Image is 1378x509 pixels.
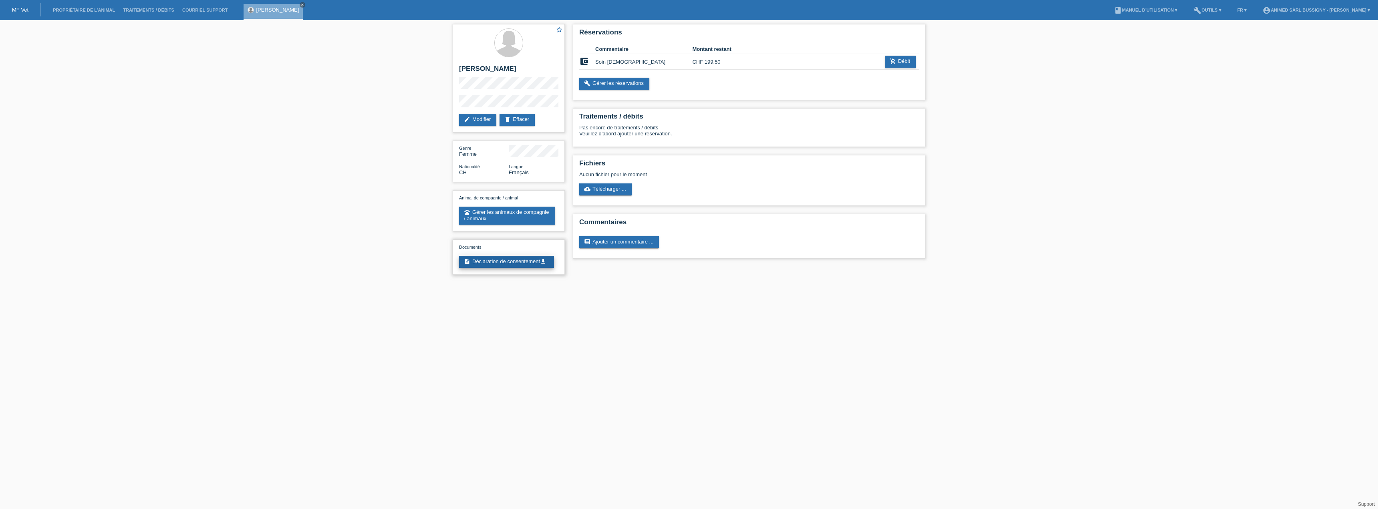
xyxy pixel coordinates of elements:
[504,116,511,123] i: delete
[459,164,480,169] span: Nationalité
[459,195,518,200] span: Animal de compagnie / animal
[556,26,563,33] i: star_border
[459,169,467,175] span: Suisse
[178,8,232,12] a: Courriel Support
[1263,6,1271,14] i: account_circle
[584,186,590,192] i: cloud_upload
[1259,8,1374,12] a: account_circleANIMED Sàrl Bussigny - [PERSON_NAME] ▾
[459,114,496,126] a: editModifier
[692,54,741,70] td: CHF 199.50
[119,8,178,12] a: Traitements / débits
[256,7,299,13] a: [PERSON_NAME]
[579,113,919,125] h2: Traitements / débits
[579,183,632,195] a: cloud_uploadTélécharger ...
[459,65,558,77] h2: [PERSON_NAME]
[500,114,535,126] a: deleteEffacer
[1114,6,1122,14] i: book
[464,258,470,265] i: description
[300,2,305,8] a: close
[1189,8,1225,12] a: buildOutils ▾
[579,159,919,171] h2: Fichiers
[579,28,919,40] h2: Réservations
[464,116,470,123] i: edit
[692,44,741,54] th: Montant restant
[595,54,692,70] td: Soin [DEMOGRAPHIC_DATA]
[459,245,481,249] span: Documents
[579,171,824,177] div: Aucun fichier pour le moment
[509,164,524,169] span: Langue
[556,26,563,34] a: star_border
[1193,6,1201,14] i: build
[509,169,529,175] span: Français
[459,207,555,225] a: petsGérer les animaux de compagnie / animaux
[579,78,649,90] a: buildGérer les réservations
[579,56,589,66] i: account_balance_wallet
[49,8,119,12] a: Propriétaire de l’animal
[459,146,471,151] span: Genre
[595,44,692,54] th: Commentaire
[584,239,590,245] i: comment
[1358,501,1375,507] a: Support
[1233,8,1251,12] a: FR ▾
[1110,8,1181,12] a: bookManuel d’utilisation ▾
[464,209,470,215] i: pets
[584,80,590,87] i: build
[885,56,916,68] a: add_shopping_cartDébit
[459,256,554,268] a: descriptionDéclaration de consentementget_app
[579,218,919,230] h2: Commentaires
[300,3,304,7] i: close
[579,236,659,248] a: commentAjouter un commentaire ...
[890,58,896,64] i: add_shopping_cart
[459,145,509,157] div: Femme
[540,258,546,265] i: get_app
[579,125,919,143] div: Pas encore de traitements / débits Veuillez d'abord ajouter une réservation.
[12,7,28,13] a: MF Vet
